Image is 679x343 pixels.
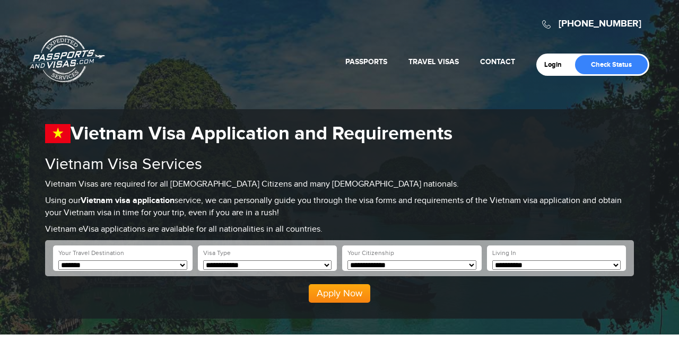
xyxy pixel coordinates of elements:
a: Login [544,60,569,69]
h1: Vietnam Visa Application and Requirements [45,122,634,145]
strong: Vietnam visa application [81,196,175,206]
p: Vietnam eVisa applications are available for all nationalities in all countries. [45,224,634,236]
button: Apply Now [309,284,370,303]
a: Contact [480,57,515,66]
a: Passports & [DOMAIN_NAME] [30,35,105,83]
label: Visa Type [203,249,231,258]
a: Passports [345,57,387,66]
label: Your Travel Destination [58,249,124,258]
a: Travel Visas [408,57,459,66]
p: Using our service, we can personally guide you through the visa forms and requirements of the Vie... [45,195,634,219]
label: Your Citizenship [347,249,394,258]
a: [PHONE_NUMBER] [559,18,641,30]
p: Vietnam Visas are required for all [DEMOGRAPHIC_DATA] Citizens and many [DEMOGRAPHIC_DATA] nation... [45,179,634,191]
label: Living In [492,249,516,258]
h2: Vietnam Visa Services [45,156,634,173]
a: Check Status [575,55,648,74]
